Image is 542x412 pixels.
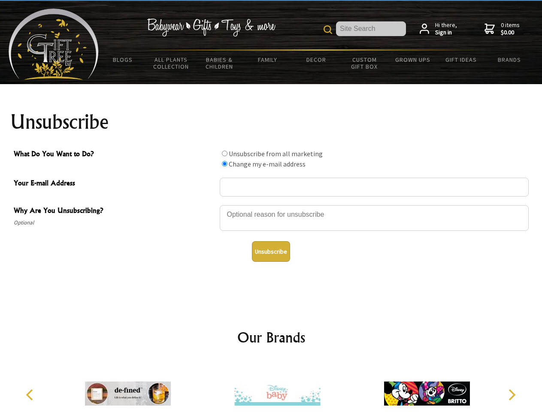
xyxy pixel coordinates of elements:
span: Your E-mail Address [14,178,215,190]
a: Custom Gift Box [340,51,389,76]
a: Family [244,51,292,69]
input: What Do You Want to Do? [222,151,227,156]
button: Previous [21,385,40,404]
span: 0 items [501,21,520,36]
a: Gift Ideas [437,51,485,69]
button: Unsubscribe [252,241,290,262]
span: What Do You Want to Do? [14,148,215,161]
img: Babyware - Gifts - Toys and more... [9,9,99,80]
input: What Do You Want to Do? [222,161,227,167]
a: 0 items$0.00 [484,21,520,36]
button: Next [502,385,521,404]
a: All Plants Collection [147,51,196,76]
span: Hi there, [435,21,457,36]
a: Hi there,Sign in [420,21,457,36]
textarea: Why Are You Unsubscribing? [220,205,529,231]
label: Unsubscribe from all marketing [229,149,323,158]
label: Change my e-mail address [229,160,306,168]
span: Optional [14,218,215,228]
h2: Our Brands [17,327,525,348]
strong: Sign in [435,29,457,36]
a: Grown Ups [388,51,437,69]
h1: Unsubscribe [10,112,532,132]
span: Why Are You Unsubscribing? [14,205,215,218]
img: product search [324,25,332,34]
a: Babies & Children [195,51,244,76]
input: Site Search [336,21,406,36]
a: BLOGS [99,51,147,69]
a: Decor [292,51,340,69]
strong: $0.00 [501,29,520,36]
img: Babywear - Gifts - Toys & more [147,18,276,36]
input: Your E-mail Address [220,178,529,197]
a: Brands [485,51,534,69]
